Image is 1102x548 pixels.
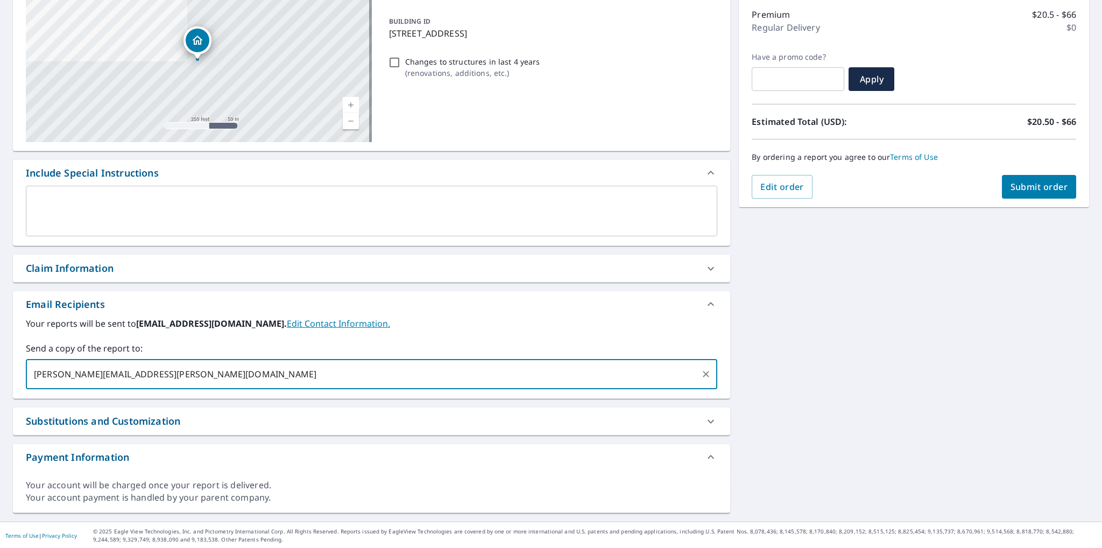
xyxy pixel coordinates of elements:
div: Claim Information [26,261,114,276]
div: Substitutions and Customization [13,408,730,435]
a: Terms of Use [890,152,938,162]
p: [STREET_ADDRESS] [389,27,714,40]
div: Email Recipients [26,297,105,312]
div: Include Special Instructions [26,166,159,180]
span: Submit order [1011,181,1068,193]
label: Send a copy of the report to: [26,342,717,355]
p: ( renovations, additions, etc. ) [405,67,540,79]
div: Include Special Instructions [13,160,730,186]
p: $20.50 - $66 [1027,115,1076,128]
div: Claim Information [13,255,730,282]
button: Edit order [752,175,813,199]
div: Substitutions and Customization [26,414,180,428]
span: Edit order [760,181,804,193]
p: By ordering a report you agree to our [752,152,1076,162]
p: | [5,532,77,539]
p: $20.5 - $66 [1032,8,1076,21]
a: Current Level 17, Zoom Out [343,113,359,129]
p: Regular Delivery [752,21,820,34]
button: Apply [849,67,894,91]
div: Dropped pin, building 1, Residential property, 3822 Highway D Defiance, MO 63341 [183,26,211,60]
label: Your reports will be sent to [26,317,717,330]
div: Your account payment is handled by your parent company. [26,491,717,504]
p: Estimated Total (USD): [752,115,914,128]
span: Apply [857,73,886,85]
div: Your account will be charged once your report is delivered. [26,479,717,491]
button: Clear [698,367,714,382]
a: Terms of Use [5,532,39,539]
a: Current Level 17, Zoom In [343,97,359,113]
a: EditContactInfo [287,318,390,329]
button: Submit order [1002,175,1077,199]
p: Changes to structures in last 4 years [405,56,540,67]
p: BUILDING ID [389,17,430,26]
div: Payment Information [26,450,129,465]
div: Payment Information [13,444,730,470]
div: Email Recipients [13,291,730,317]
label: Have a promo code? [752,52,844,62]
b: [EMAIL_ADDRESS][DOMAIN_NAME]. [136,318,287,329]
p: $0 [1066,21,1076,34]
a: Privacy Policy [42,532,77,539]
p: © 2025 Eagle View Technologies, Inc. and Pictometry International Corp. All Rights Reserved. Repo... [93,528,1097,544]
p: Premium [752,8,790,21]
